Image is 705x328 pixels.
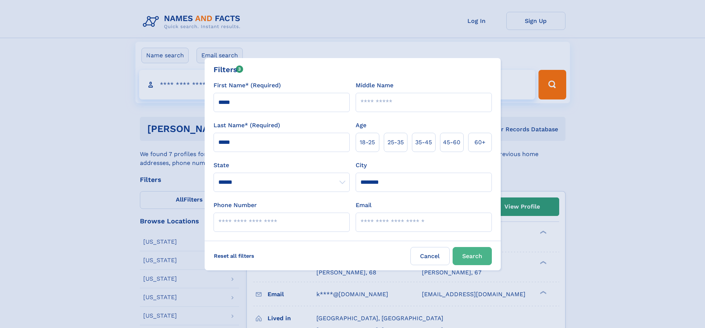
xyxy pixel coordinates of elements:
[214,121,280,130] label: Last Name* (Required)
[360,138,375,147] span: 18‑25
[356,161,367,170] label: City
[209,247,259,265] label: Reset all filters
[356,81,393,90] label: Middle Name
[410,247,450,265] label: Cancel
[356,201,372,210] label: Email
[443,138,460,147] span: 45‑60
[214,201,257,210] label: Phone Number
[415,138,432,147] span: 35‑45
[214,161,350,170] label: State
[453,247,492,265] button: Search
[474,138,486,147] span: 60+
[214,64,244,75] div: Filters
[356,121,366,130] label: Age
[214,81,281,90] label: First Name* (Required)
[387,138,404,147] span: 25‑35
